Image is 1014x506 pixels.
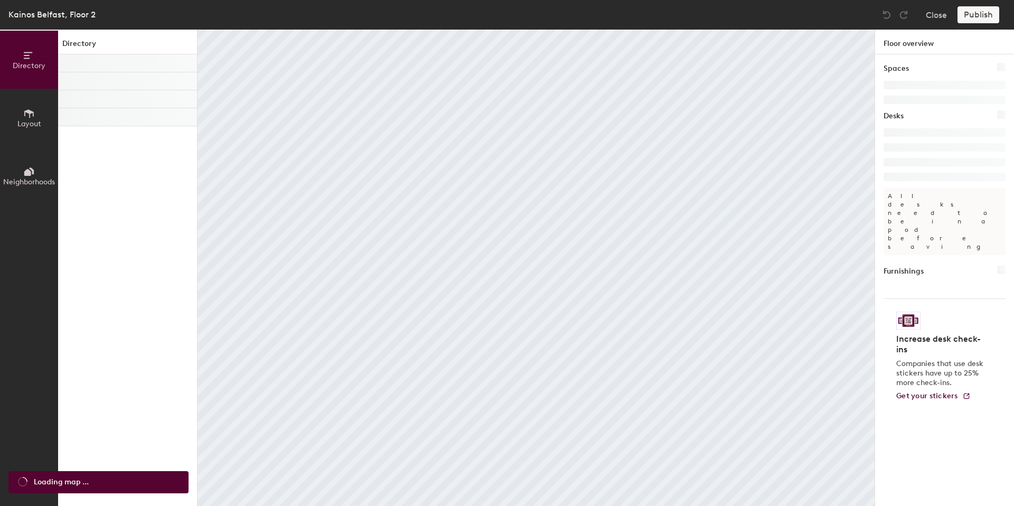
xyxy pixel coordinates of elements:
[884,266,924,277] h1: Furnishings
[884,110,904,122] h1: Desks
[58,38,197,54] h1: Directory
[884,188,1006,255] p: All desks need to be in a pod before saving
[3,177,55,186] span: Neighborhoods
[896,359,987,388] p: Companies that use desk stickers have up to 25% more check-ins.
[896,391,958,400] span: Get your stickers
[875,30,1014,54] h1: Floor overview
[896,334,987,355] h4: Increase desk check-ins
[896,312,921,330] img: Sticker logo
[8,8,96,21] div: Kainos Belfast, Floor 2
[926,6,947,23] button: Close
[13,61,45,70] span: Directory
[881,10,892,20] img: Undo
[898,10,909,20] img: Redo
[17,119,41,128] span: Layout
[896,392,971,401] a: Get your stickers
[884,63,909,74] h1: Spaces
[198,30,875,506] canvas: Map
[34,476,89,488] span: Loading map ...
